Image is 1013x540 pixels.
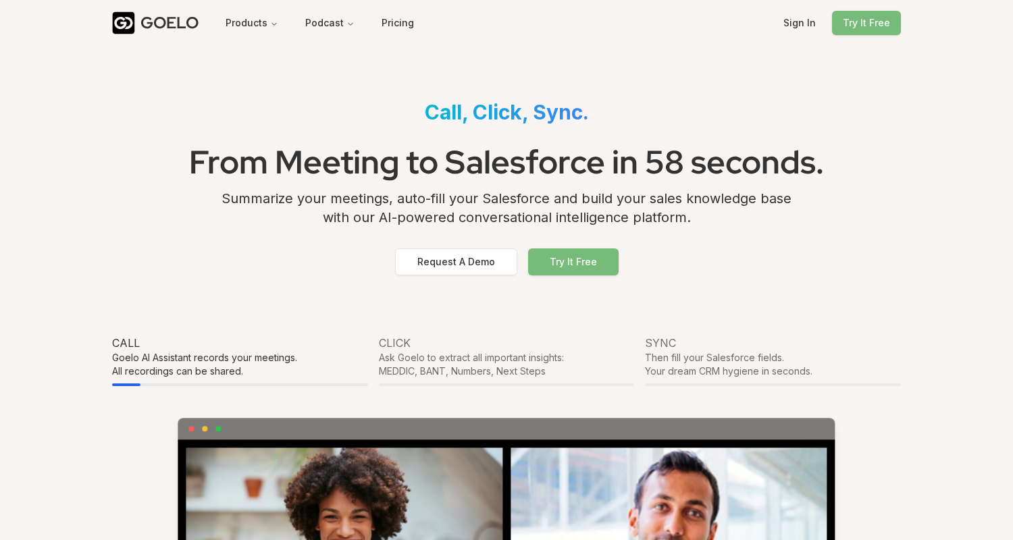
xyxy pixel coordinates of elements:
button: Try It Free [528,248,619,275]
div: Then fill your Salesforce fields. [645,351,901,364]
button: Products [215,11,289,35]
button: Request A Demo [395,248,517,275]
nav: Main [215,11,365,35]
button: Pricing [371,11,425,35]
div: Ask Goelo to extract all important insights: [379,351,635,364]
img: Goelo Logo [112,11,135,34]
div: Goelo AI Assistant records your meetings. [112,351,368,364]
div: MEDDIC, BANT, Numbers, Next Steps [379,364,635,378]
span: Call, Click, Sync. [425,100,589,124]
button: Podcast [294,11,365,35]
a: GOELO [112,11,209,34]
button: Try It Free [832,11,901,35]
button: Sign In [773,11,827,35]
div: Click [379,335,635,351]
div: GOELO [140,12,199,34]
div: Your dream CRM hygiene in seconds. [645,364,901,378]
div: Summarize your meetings, auto-fill your Salesforce and build your sales knowledge base with our A... [112,189,901,238]
h1: From Meeting to Salesforce in 58 seconds. [112,135,901,189]
div: All recordings can be shared. [112,364,368,378]
div: Sync [645,335,901,351]
div: Call [112,335,368,351]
